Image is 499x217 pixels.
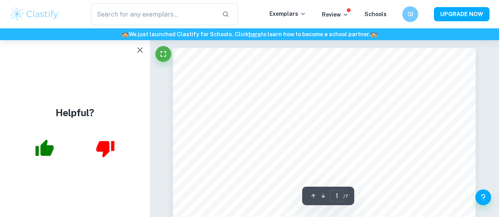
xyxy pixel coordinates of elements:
button: UPGRADE NOW [434,7,490,21]
a: here [249,31,261,37]
h6: GI [406,10,415,19]
img: Clastify logo [9,6,60,22]
a: Schools [364,11,387,17]
span: / 7 [344,193,348,200]
button: Fullscreen [155,46,171,62]
span: 🏫 [122,31,129,37]
button: GI [402,6,418,22]
p: Exemplars [269,9,306,18]
h4: Helpful? [56,106,94,120]
input: Search for any exemplars... [91,3,216,25]
h6: We just launched Clastify for Schools. Click to learn how to become a school partner. [2,30,497,39]
span: 🏫 [370,31,377,37]
button: Help and Feedback [475,189,491,205]
p: Review [322,10,349,19]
